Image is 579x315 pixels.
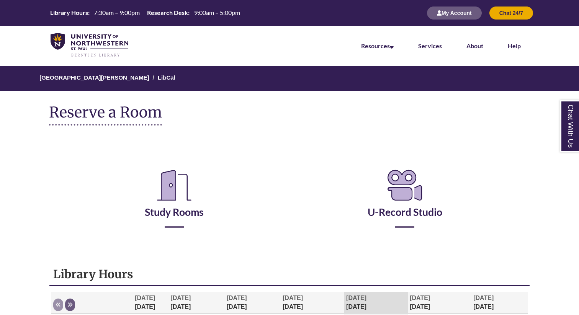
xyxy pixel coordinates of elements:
h1: Library Hours [53,267,525,281]
a: Study Rooms [145,187,204,218]
th: [DATE] [408,292,471,314]
a: Chat 24/7 [489,10,533,16]
a: Hours Today [47,8,243,18]
h1: Reserve a Room [49,104,162,126]
th: [DATE] [281,292,344,314]
a: My Account [427,10,482,16]
img: UNWSP Library Logo [51,33,128,57]
span: [DATE] [283,295,303,301]
a: [GEOGRAPHIC_DATA][PERSON_NAME] [39,74,149,81]
button: Previous week [53,299,63,311]
button: Chat 24/7 [489,7,533,20]
span: [DATE] [346,295,366,301]
th: [DATE] [168,292,224,314]
th: [DATE] [133,292,168,314]
th: Research Desk: [144,8,191,17]
button: My Account [427,7,482,20]
a: Services [418,42,442,49]
th: [DATE] [471,292,527,314]
span: [DATE] [170,295,191,301]
span: [DATE] [135,295,155,301]
a: LibCal [158,74,175,81]
th: Library Hours: [47,8,91,17]
span: 9:00am – 5:00pm [194,9,240,16]
a: U-Record Studio [368,187,442,218]
span: [DATE] [410,295,430,301]
a: Resources [361,42,394,49]
div: Reserve a Room [49,145,530,250]
a: Help [508,42,521,49]
a: About [466,42,483,49]
span: [DATE] [227,295,247,301]
table: Hours Today [47,8,243,17]
span: 7:30am – 9:00pm [94,9,140,16]
nav: Breadcrumb [49,66,530,91]
span: [DATE] [473,295,494,301]
th: [DATE] [344,292,408,314]
button: Next week [65,299,75,311]
th: [DATE] [225,292,281,314]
